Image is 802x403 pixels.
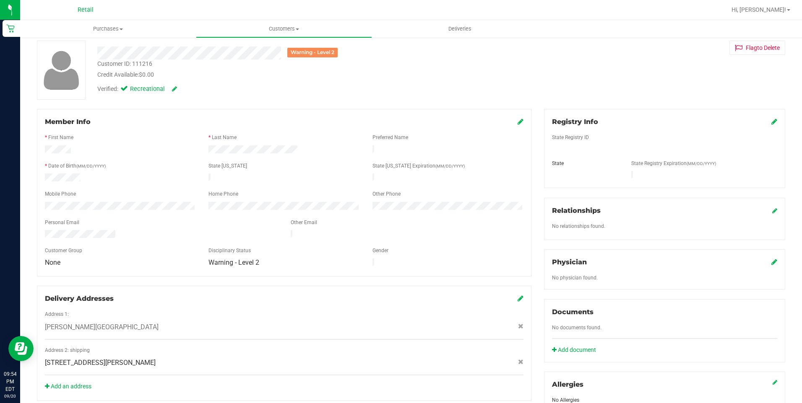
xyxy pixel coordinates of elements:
a: Add document [552,346,600,354]
span: Retail [78,6,94,13]
label: Gender [372,247,388,254]
span: Relationships [552,207,601,214]
inline-svg: Retail [6,24,15,33]
label: State Registry ID [552,134,589,141]
label: State [US_STATE] Expiration [372,162,465,170]
img: user-icon.png [39,49,83,92]
label: State Registry Expiration [631,160,716,167]
span: [STREET_ADDRESS][PERSON_NAME] [45,358,156,368]
span: Purchases [21,25,195,33]
label: Home Phone [208,190,238,198]
span: Hi, [PERSON_NAME]! [732,6,786,13]
a: Deliveries [372,20,548,38]
label: Disciplinary Status [208,247,251,254]
a: Customers [196,20,372,38]
label: Last Name [212,134,237,141]
span: Allergies [552,380,583,388]
a: Purchases [20,20,196,38]
label: Other Email [291,219,317,226]
div: Customer ID: 111216 [97,59,152,68]
label: Personal Email [45,219,79,226]
span: No documents found. [552,325,601,331]
label: Date of Birth [48,162,106,170]
iframe: Resource center [8,336,34,361]
div: State [546,160,625,167]
div: Warning - Level 2 [287,48,338,57]
button: Flagto Delete [729,41,785,55]
span: Recreational [130,85,164,94]
span: None [45,258,60,266]
span: [PERSON_NAME][GEOGRAPHIC_DATA] [45,322,159,332]
label: Preferred Name [372,134,408,141]
span: Registry Info [552,118,598,126]
span: (MM/DD/YYYY) [435,164,465,168]
span: No physician found. [552,275,598,281]
div: Verified: [97,85,177,94]
span: Member Info [45,118,91,126]
span: Deliveries [437,25,483,33]
span: Warning - Level 2 [208,258,259,266]
p: 09/20 [4,393,16,399]
span: Documents [552,308,594,316]
label: Mobile Phone [45,190,76,198]
span: (MM/DD/YYYY) [76,164,106,168]
label: First Name [48,134,73,141]
span: Customers [196,25,371,33]
label: Customer Group [45,247,82,254]
span: (MM/DD/YYYY) [687,161,716,166]
label: Address 1: [45,310,69,318]
label: No relationships found. [552,222,605,230]
span: Physician [552,258,587,266]
span: $0.00 [139,71,154,78]
label: State [US_STATE] [208,162,247,170]
label: Other Phone [372,190,401,198]
span: Delivery Addresses [45,294,114,302]
label: Address 2: shipping [45,346,90,354]
div: Credit Available: [97,70,465,79]
a: Add an address [45,383,91,390]
p: 09:54 PM EDT [4,370,16,393]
